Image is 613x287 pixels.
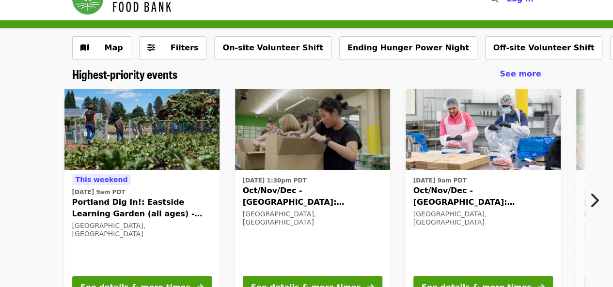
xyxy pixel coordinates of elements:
[243,185,382,208] span: Oct/Nov/Dec - [GEOGRAPHIC_DATA]: Repack/Sort (age [DEMOGRAPHIC_DATA]+)
[72,196,212,220] span: Portland Dig In!: Eastside Learning Garden (all ages) - Aug/Sept/Oct
[581,187,613,214] button: Next item
[139,36,207,60] button: Filters (0 selected)
[64,89,220,170] img: Portland Dig In!: Eastside Learning Garden (all ages) - Aug/Sept/Oct organized by Oregon Food Bank
[589,191,599,210] i: chevron-right icon
[500,68,541,80] a: See more
[72,188,126,196] time: [DATE] 9am PDT
[171,43,199,52] span: Filters
[485,36,603,60] button: Off-site Volunteer Shift
[413,185,553,208] span: Oct/Nov/Dec - [GEOGRAPHIC_DATA]: Repack/Sort (age [DEMOGRAPHIC_DATA]+)
[406,89,561,170] img: Oct/Nov/Dec - Beaverton: Repack/Sort (age 10+) organized by Oregon Food Bank
[147,43,155,52] i: sliders-h icon
[64,67,549,81] div: Highest-priority events
[413,210,553,227] div: [GEOGRAPHIC_DATA], [GEOGRAPHIC_DATA]
[413,176,467,185] time: [DATE] 9am PDT
[76,176,128,183] span: This weekend
[339,36,477,60] button: Ending Hunger Power Night
[214,36,331,60] button: On-site Volunteer Shift
[500,69,541,78] span: See more
[105,43,123,52] span: Map
[235,89,390,170] img: Oct/Nov/Dec - Portland: Repack/Sort (age 8+) organized by Oregon Food Bank
[72,222,212,238] div: [GEOGRAPHIC_DATA], [GEOGRAPHIC_DATA]
[80,43,89,52] i: map icon
[72,65,177,82] span: Highest-priority events
[243,210,382,227] div: [GEOGRAPHIC_DATA], [GEOGRAPHIC_DATA]
[72,36,131,60] button: Show map view
[243,176,307,185] time: [DATE] 1:30pm PDT
[72,67,177,81] a: Highest-priority events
